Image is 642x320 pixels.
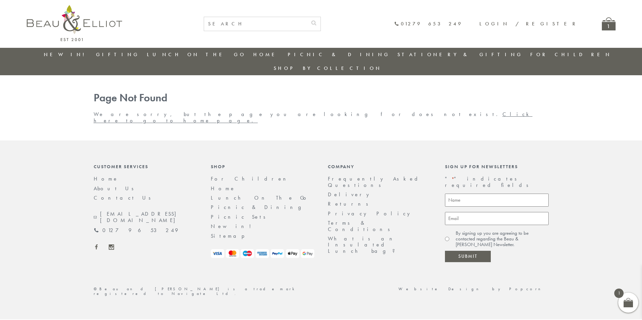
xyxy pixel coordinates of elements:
span: 1 [614,289,624,298]
input: SEARCH [204,17,307,31]
div: Company [328,164,432,169]
input: Email [445,212,549,225]
a: Lunch On The Go [211,194,310,201]
a: Delivery [328,191,373,198]
div: We are sorry, but the page you are looking for does not exist. [87,92,555,124]
input: Name [445,194,549,207]
a: Picnic Sets [211,213,270,220]
a: Picnic & Dining [211,204,308,211]
a: 01279 653 249 [394,21,463,27]
a: Gifting [96,51,140,58]
img: logo [27,5,122,41]
a: Login / Register [479,20,578,27]
a: Home [94,175,118,182]
a: For Children [211,175,291,182]
a: Website Design by Popcorn [398,286,549,292]
a: Privacy Policy [328,210,414,217]
img: payment-logos.png [211,249,314,258]
div: Sign up for newsletters [445,164,549,169]
h1: Page Not Found [94,92,549,104]
a: Lunch On The Go [147,51,246,58]
div: Shop [211,164,314,169]
a: Stationery & Gifting [397,51,523,58]
a: New in! [211,223,256,230]
a: What is an Insulated Lunch bag? [328,235,400,254]
a: Contact Us [94,194,155,201]
a: Returns [328,200,373,207]
input: Submit [445,251,491,262]
a: New in! [44,51,89,58]
a: Terms & Conditions [328,219,394,232]
a: 1 [602,17,616,30]
a: Home [211,185,236,192]
div: ©Beau and [PERSON_NAME] is a trademark registered to Navigate Ltd. [87,287,321,296]
a: Home [253,51,280,58]
a: [EMAIL_ADDRESS][DOMAIN_NAME] [94,211,197,223]
a: 01279 653 249 [94,227,178,233]
a: Frequently Asked Questions [328,175,422,188]
label: By signing up you are agreeing to be contacted regarding the Beau & [PERSON_NAME] Newsletter. [456,230,549,248]
a: Shop by collection [274,65,382,72]
a: About Us [94,185,138,192]
a: For Children [530,51,612,58]
a: Click here to go to home page. [94,111,533,124]
a: Sitemap [211,232,254,239]
div: Customer Services [94,164,197,169]
a: Picnic & Dining [288,51,390,58]
p: " " indicates required fields [445,176,549,188]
